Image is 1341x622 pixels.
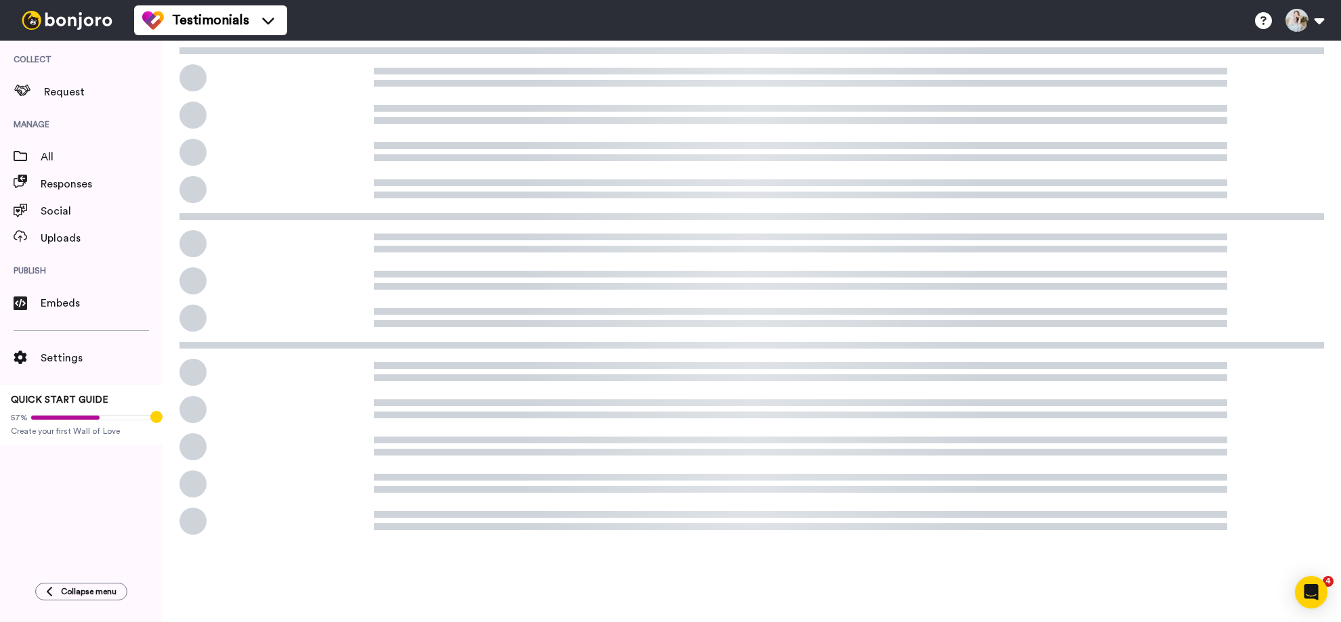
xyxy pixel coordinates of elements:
span: Collapse menu [61,586,116,597]
span: All [41,149,163,165]
span: Social [41,203,163,219]
span: 57% [11,412,28,423]
span: Responses [41,176,163,192]
img: tm-color.svg [142,9,164,31]
span: 4 [1323,576,1334,587]
div: Tooltip anchor [150,411,163,423]
span: Create your first Wall of Love [11,426,152,437]
span: Request [44,84,163,100]
img: bj-logo-header-white.svg [16,11,118,30]
span: Testimonials [172,11,249,30]
span: Uploads [41,230,163,246]
span: Settings [41,350,163,366]
span: QUICK START GUIDE [11,395,108,405]
button: Collapse menu [35,583,127,600]
div: Open Intercom Messenger [1295,576,1327,608]
span: Embeds [41,295,163,311]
